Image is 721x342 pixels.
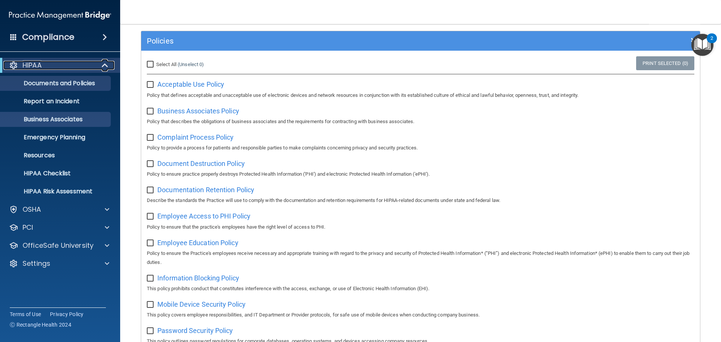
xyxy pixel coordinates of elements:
[157,239,238,247] span: Employee Education Policy
[9,241,109,250] a: OfficeSafe University
[9,61,109,70] a: HIPAA
[9,223,109,232] a: PCI
[147,284,694,293] p: This policy prohibits conduct that constitutes interference with the access, exchange, or use of ...
[5,80,107,87] p: Documents and Policies
[9,259,109,268] a: Settings
[710,38,713,48] div: 2
[691,34,713,56] button: Open Resource Center, 2 new notifications
[157,300,246,308] span: Mobile Device Security Policy
[5,170,107,177] p: HIPAA Checklist
[147,223,694,232] p: Policy to ensure that the practice's employees have the right level of access to PHI.
[5,152,107,159] p: Resources
[23,223,33,232] p: PCI
[5,188,107,195] p: HIPAA Risk Assessment
[157,212,250,220] span: Employee Access to PHI Policy
[147,249,694,267] p: Policy to ensure the Practice's employees receive necessary and appropriate training with regard ...
[147,196,694,205] p: Describe the standards the Practice will use to comply with the documentation and retention requi...
[147,37,555,45] h5: Policies
[10,310,41,318] a: Terms of Use
[178,62,204,67] a: (Unselect 0)
[157,274,239,282] span: Information Blocking Policy
[9,8,111,23] img: PMB logo
[157,327,233,334] span: Password Security Policy
[636,56,694,70] a: Print Selected (0)
[23,205,41,214] p: OSHA
[22,32,74,42] h4: Compliance
[147,170,694,179] p: Policy to ensure practice properly destroys Protected Health Information ('PHI') and electronic P...
[156,62,176,67] span: Select All
[157,160,245,167] span: Document Destruction Policy
[157,186,254,194] span: Documentation Retention Policy
[147,91,694,100] p: Policy that defines acceptable and unacceptable use of electronic devices and network resources i...
[5,134,107,141] p: Emergency Planning
[23,241,94,250] p: OfficeSafe University
[10,321,71,328] span: Ⓒ Rectangle Health 2024
[147,117,694,126] p: Policy that describes the obligations of business associates and the requirements for contracting...
[157,80,224,88] span: Acceptable Use Policy
[157,107,239,115] span: Business Associates Policy
[157,133,234,141] span: Complaint Process Policy
[9,205,109,214] a: OSHA
[147,62,155,68] input: Select All (Unselect 0)
[23,259,50,268] p: Settings
[23,61,42,70] p: HIPAA
[147,143,694,152] p: Policy to provide a process for patients and responsible parties to make complaints concerning pr...
[50,310,84,318] a: Privacy Policy
[147,310,694,319] p: This policy covers employee responsibilities, and IT Department or Provider protocols, for safe u...
[5,98,107,105] p: Report an Incident
[147,35,694,47] a: Policies
[5,116,107,123] p: Business Associates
